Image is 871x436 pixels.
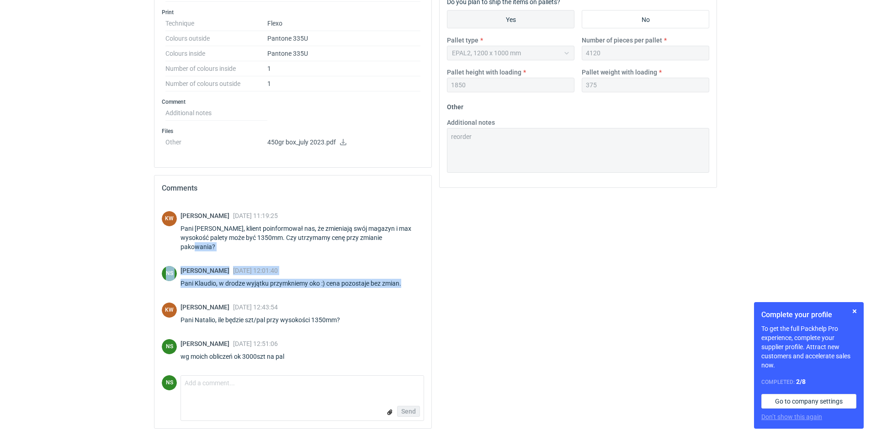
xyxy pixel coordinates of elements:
div: Natalia Stępak [162,375,177,390]
dt: Colours outside [165,31,267,46]
div: Klaudia Wiśniewska [162,211,177,226]
h3: Print [162,9,424,16]
a: Go to company settings [761,394,856,409]
figcaption: NS [162,339,177,354]
label: Pallet type [447,36,478,45]
h3: Files [162,128,424,135]
label: Number of pieces per pallet [582,36,662,45]
button: Skip for now [849,306,860,317]
dd: Pantone 335U [267,31,420,46]
div: Klaudia Wiśniewska [162,303,177,318]
button: Send [397,406,420,417]
span: [DATE] 12:01:40 [233,267,278,274]
dt: Other [165,135,267,153]
h3: Comment [162,98,424,106]
h1: Complete your profile [761,309,856,320]
span: [PERSON_NAME] [181,267,233,274]
span: [PERSON_NAME] [181,212,233,219]
div: Natalia Stępak [162,266,177,281]
div: Pani [PERSON_NAME], klient poinformował nas, że zmieniają swój magazyn i max wysokość palety może... [181,224,424,251]
h2: Comments [162,183,424,194]
button: Don’t show this again [761,412,822,421]
div: wg moich obliczeń ok 3000szt na pal [181,352,295,361]
span: [PERSON_NAME] [181,340,233,347]
figcaption: NS [162,375,177,390]
label: Additional notes [447,118,495,127]
div: Natalia Stępak [162,339,177,354]
div: Completed: [761,377,856,387]
span: [DATE] 12:43:54 [233,303,278,311]
dd: 1 [267,61,420,76]
div: Pani Natalio, ile będzie szt/pal przy wysokości 1350mm? [181,315,351,324]
div: Pani Klaudio, w drodze wyjątku przymkniemy oko :) cena pozostaje bez zmian. [181,279,412,288]
p: 450gr box_july 2023.pdf [267,138,420,147]
span: [DATE] 11:19:25 [233,212,278,219]
figcaption: KW [162,303,177,318]
strong: 2 / 8 [796,378,806,385]
dt: Number of colours inside [165,61,267,76]
dd: Flexo [267,16,420,31]
dt: Number of colours outside [165,76,267,91]
dd: Pantone 335U [267,46,420,61]
span: Send [401,408,416,415]
dt: Technique [165,16,267,31]
span: [PERSON_NAME] [181,303,233,311]
dt: Colours inside [165,46,267,61]
label: Pallet weight with loading [582,68,657,77]
figcaption: NS [162,266,177,281]
span: [DATE] 12:51:06 [233,340,278,347]
p: To get the full Packhelp Pro experience, complete your supplier profile. Attract new customers an... [761,324,856,370]
dt: Additional notes [165,106,267,121]
textarea: reorder [447,128,709,173]
figcaption: KW [162,211,177,226]
legend: Other [447,100,463,111]
dd: 1 [267,76,420,91]
label: Pallet height with loading [447,68,521,77]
